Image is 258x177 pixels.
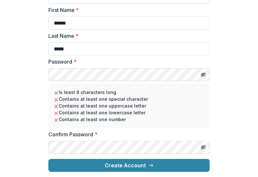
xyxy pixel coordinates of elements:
li: Contains at least one special character [54,96,204,102]
button: Toggle password visibility [198,69,208,80]
button: Toggle password visibility [198,142,208,152]
button: Create Account [48,159,210,172]
li: Contains at least one uppercase letter [54,102,204,109]
label: Password [48,58,206,66]
label: Last Name [48,32,206,40]
li: Is least 8 characters long [54,89,204,96]
label: Confirm Password [48,130,206,138]
li: Contains at least one lowercase letter [54,109,204,116]
li: Contains at least one number [54,116,204,123]
label: First Name [48,6,206,14]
